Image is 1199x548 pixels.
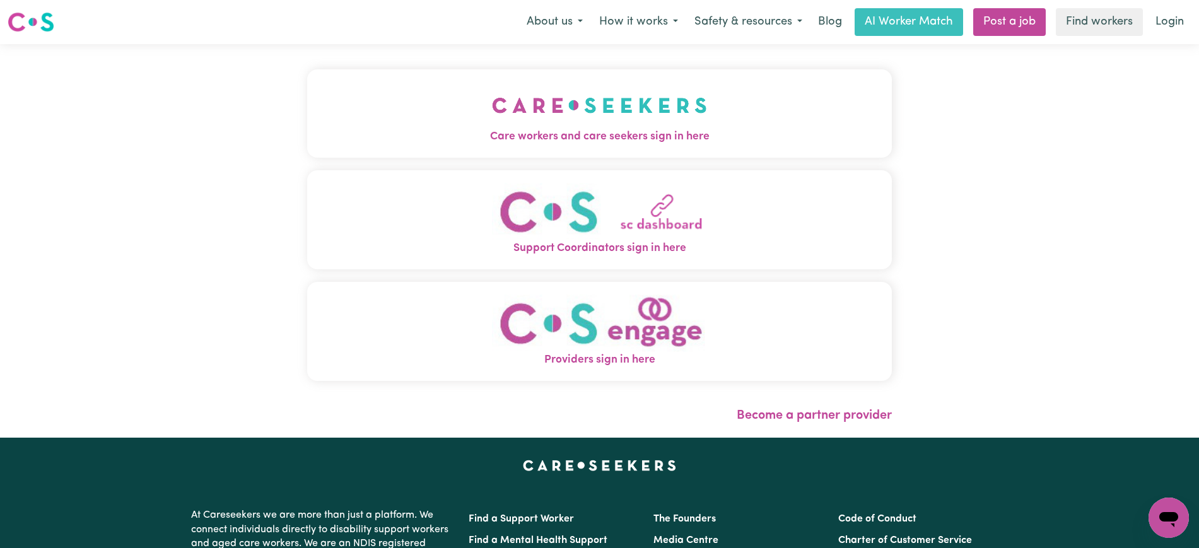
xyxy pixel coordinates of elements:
span: Care workers and care seekers sign in here [307,129,892,145]
a: Code of Conduct [838,514,916,524]
a: Careseekers logo [8,8,54,37]
a: Careseekers home page [523,460,676,470]
a: Find workers [1056,8,1143,36]
button: About us [518,9,591,35]
a: Blog [810,8,850,36]
span: Providers sign in here [307,352,892,368]
a: Media Centre [653,535,718,545]
button: How it works [591,9,686,35]
a: Become a partner provider [737,409,892,422]
a: The Founders [653,514,716,524]
button: Safety & resources [686,9,810,35]
iframe: Button to launch messaging window [1149,498,1189,538]
a: Charter of Customer Service [838,535,972,545]
button: Support Coordinators sign in here [307,170,892,269]
button: Care workers and care seekers sign in here [307,69,892,158]
a: Login [1148,8,1191,36]
button: Providers sign in here [307,282,892,381]
a: Post a job [973,8,1046,36]
a: AI Worker Match [855,8,963,36]
img: Careseekers logo [8,11,54,33]
span: Support Coordinators sign in here [307,240,892,257]
a: Find a Support Worker [469,514,574,524]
